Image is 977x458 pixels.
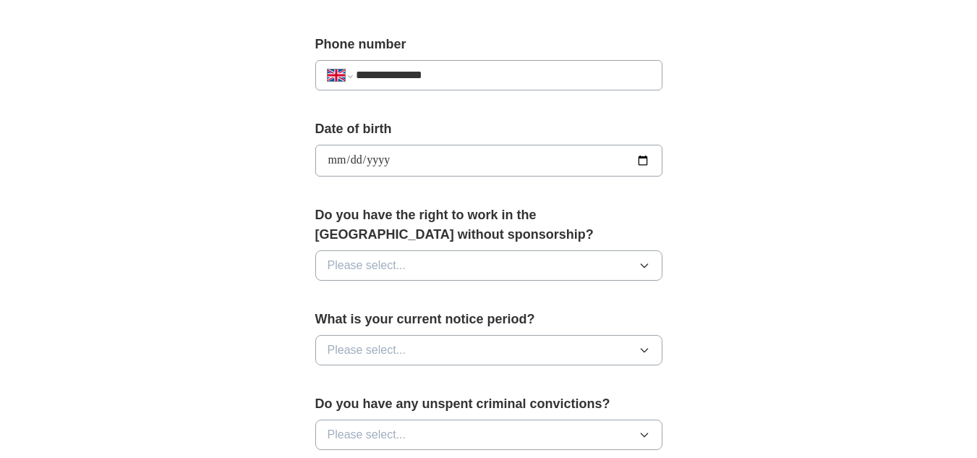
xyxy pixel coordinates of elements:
button: Please select... [315,335,662,365]
span: Please select... [328,257,406,274]
label: Do you have any unspent criminal convictions? [315,394,662,414]
span: Please select... [328,426,406,444]
span: Please select... [328,342,406,359]
label: Phone number [315,35,662,54]
label: Date of birth [315,119,662,139]
button: Please select... [315,250,662,281]
label: What is your current notice period? [315,310,662,329]
button: Please select... [315,420,662,450]
label: Do you have the right to work in the [GEOGRAPHIC_DATA] without sponsorship? [315,205,662,245]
